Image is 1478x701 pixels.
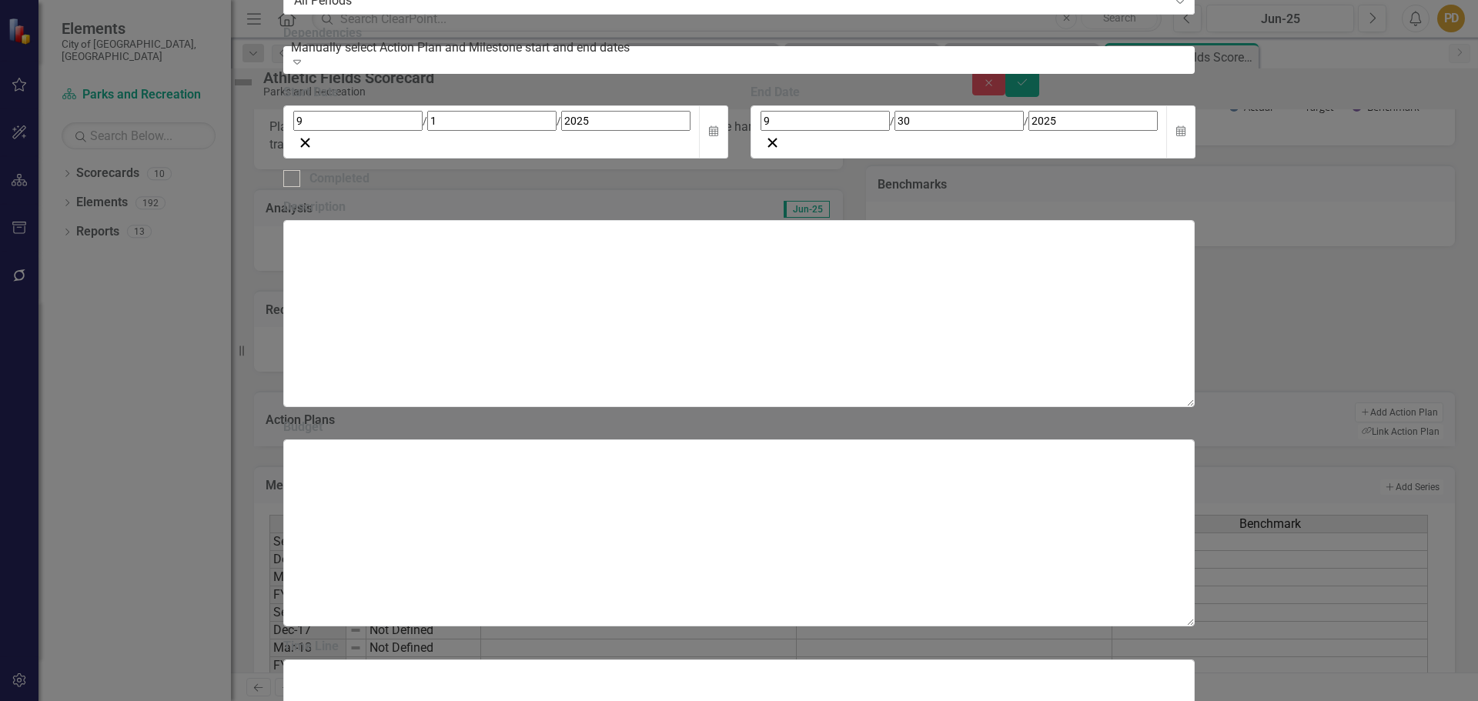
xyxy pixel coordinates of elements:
div: Completed [309,170,369,188]
span: / [890,115,894,127]
label: Budget [283,419,1195,436]
label: Description [283,199,1195,216]
label: Dependencies [283,25,1195,42]
label: Time Line [283,638,1195,656]
span: / [557,115,561,127]
span: / [423,115,427,127]
div: End Date [751,84,1195,102]
div: Start Date [283,84,727,102]
div: Manually select Action Plan and Milestone start and end dates [291,39,1197,57]
span: / [1024,115,1028,127]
